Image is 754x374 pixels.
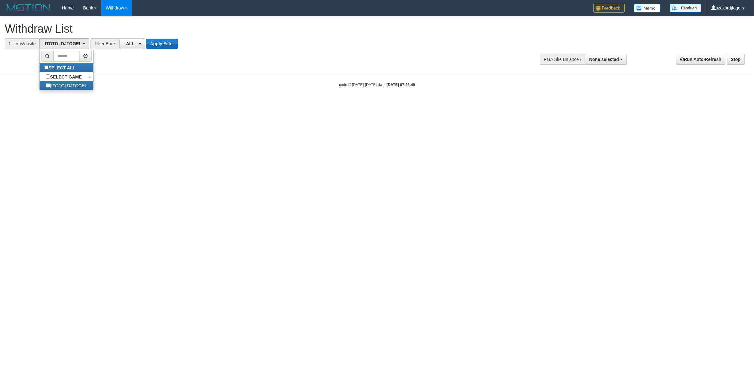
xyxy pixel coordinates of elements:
[585,54,627,65] button: None selected
[634,4,660,13] img: Button%20Memo.svg
[387,83,415,87] strong: [DATE] 07:26:49
[123,41,137,46] span: - ALL -
[339,83,415,87] small: code © [DATE]-[DATE] dwg |
[727,54,745,65] a: Stop
[5,3,52,13] img: MOTION_logo.png
[593,4,625,13] img: Feedback.jpg
[540,54,585,65] div: PGA Site Balance /
[676,54,725,65] a: Run Auto-Refresh
[5,23,496,35] h1: Withdraw List
[50,74,82,79] b: SELECT GAME
[40,72,93,81] a: SELECT GAME
[40,63,82,72] label: SELECT ALL
[40,81,93,90] label: [ITOTO] DJTOGEL
[90,38,119,49] div: Filter Bank
[46,74,50,79] input: SELECT GAME
[39,38,89,49] button: [ITOTO] DJTOGEL
[670,4,701,12] img: panduan.png
[44,65,48,69] input: SELECT ALL
[146,39,178,49] button: Apply Filter
[589,57,619,62] span: None selected
[5,38,39,49] div: Filter Website
[46,83,50,87] input: [ITOTO] DJTOGEL
[119,38,145,49] button: - ALL -
[43,41,81,46] span: [ITOTO] DJTOGEL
